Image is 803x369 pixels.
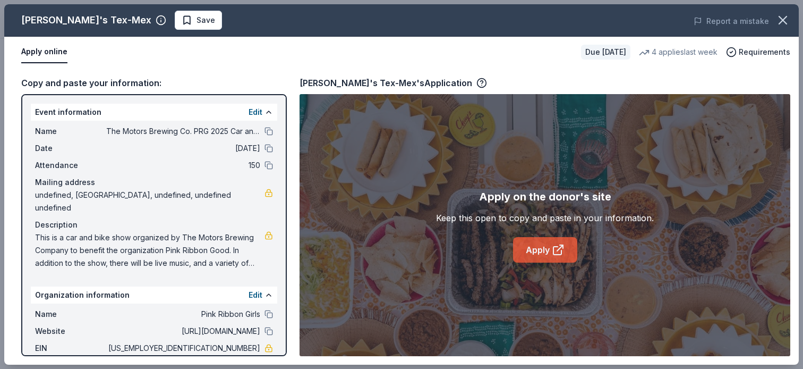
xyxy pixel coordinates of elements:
div: Due [DATE] [581,45,630,60]
button: Save [175,11,222,30]
div: Mailing address [35,176,273,189]
span: Attendance [35,159,106,172]
button: Edit [249,106,262,119]
span: 150 [106,159,260,172]
span: Name [35,125,106,138]
span: Save [197,14,215,27]
span: Name [35,308,106,321]
button: Requirements [726,46,790,58]
div: Organization information [31,287,277,304]
div: [PERSON_NAME]'s Tex-Mex [21,12,151,29]
div: 4 applies last week [639,46,717,58]
div: Copy and paste your information: [21,76,287,90]
div: Description [35,219,273,231]
button: Report a mistake [694,15,769,28]
span: [US_EMPLOYER_IDENTIFICATION_NUMBER] [106,342,260,355]
span: undefined, [GEOGRAPHIC_DATA], undefined, undefined undefined [35,189,264,214]
div: Keep this open to copy and paste in your information. [436,212,654,224]
a: Apply [513,237,577,263]
span: [URL][DOMAIN_NAME] [106,325,260,338]
button: Edit [249,289,262,301]
span: Requirements [739,46,790,58]
div: Event information [31,104,277,121]
span: The Motors Brewing Co. PRG 2025 Car and Bike Show [106,125,260,138]
span: This is a car and bike show organized by The Motors Brewing Company to benefit the organization P... [35,231,264,270]
span: Pink Ribbon Girls [106,308,260,321]
span: EIN [35,342,106,355]
span: Date [35,142,106,155]
span: Website [35,325,106,338]
button: Apply online [21,41,67,63]
span: [DATE] [106,142,260,155]
div: Apply on the donor's site [479,188,611,205]
div: [PERSON_NAME]'s Tex-Mex's Application [300,76,487,90]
